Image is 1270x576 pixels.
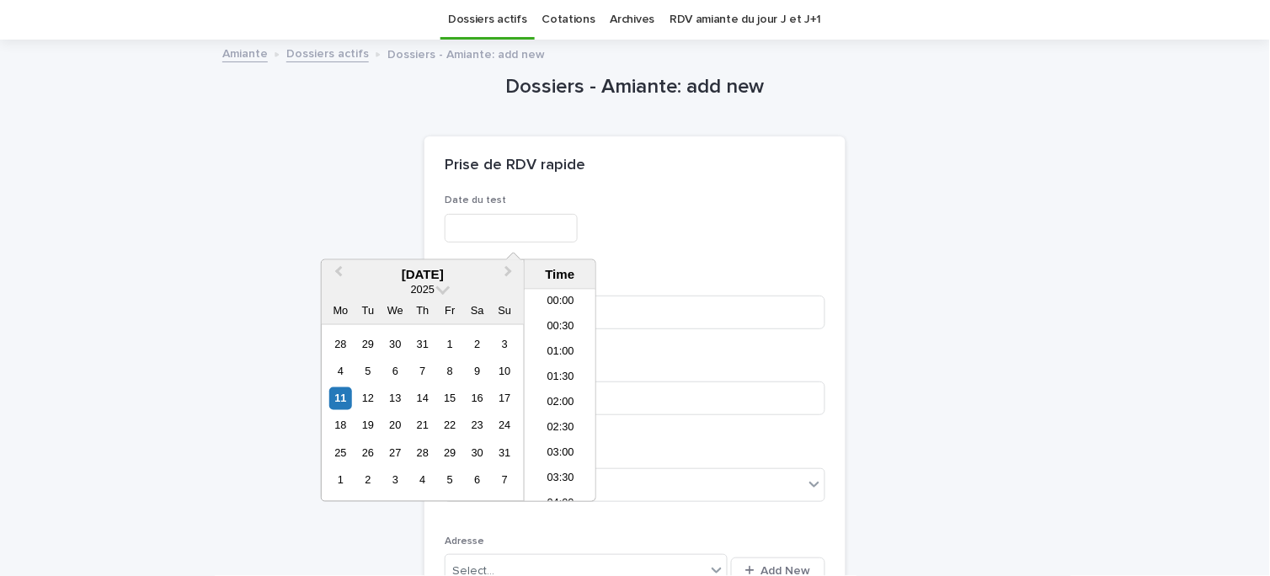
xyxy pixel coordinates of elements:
[411,387,434,410] div: Choose Thursday, 14 August 2025
[329,387,352,410] div: Choose Monday, 11 August 2025
[494,299,516,322] div: Su
[356,360,379,382] div: Choose Tuesday, 5 August 2025
[286,43,369,62] a: Dossiers actifs
[525,492,596,517] li: 04:00
[329,414,352,437] div: Choose Monday, 18 August 2025
[525,290,596,315] li: 00:00
[439,333,462,355] div: Choose Friday, 1 August 2025
[525,315,596,340] li: 00:30
[329,360,352,382] div: Choose Monday, 4 August 2025
[222,43,268,62] a: Amiante
[529,267,591,282] div: Time
[411,360,434,382] div: Choose Thursday, 7 August 2025
[384,387,407,410] div: Choose Wednesday, 13 August 2025
[387,44,545,62] p: Dossiers - Amiante: add new
[525,340,596,365] li: 01:00
[466,333,488,355] div: Choose Saturday, 2 August 2025
[356,442,379,465] div: Choose Tuesday, 26 August 2025
[497,262,524,289] button: Next Month
[439,442,462,465] div: Choose Friday, 29 August 2025
[494,442,516,465] div: Choose Sunday, 31 August 2025
[384,469,407,492] div: Choose Wednesday, 3 September 2025
[525,391,596,416] li: 02:00
[329,442,352,465] div: Choose Monday, 25 August 2025
[356,387,379,410] div: Choose Tuesday, 12 August 2025
[384,414,407,437] div: Choose Wednesday, 20 August 2025
[494,360,516,382] div: Choose Sunday, 10 August 2025
[525,416,596,441] li: 02:30
[494,469,516,492] div: Choose Sunday, 7 September 2025
[411,442,434,465] div: Choose Thursday, 28 August 2025
[439,469,462,492] div: Choose Friday, 5 September 2025
[445,157,585,175] h2: Prise de RDV rapide
[356,333,379,355] div: Choose Tuesday, 29 July 2025
[445,536,484,547] span: Adresse
[329,333,352,355] div: Choose Monday, 28 July 2025
[384,299,407,322] div: We
[439,387,462,410] div: Choose Friday, 15 August 2025
[494,414,516,437] div: Choose Sunday, 24 August 2025
[384,333,407,355] div: Choose Wednesday, 30 July 2025
[439,299,462,322] div: Fr
[384,360,407,382] div: Choose Wednesday, 6 August 2025
[525,441,596,467] li: 03:00
[411,469,434,492] div: Choose Thursday, 4 September 2025
[494,387,516,410] div: Choose Sunday, 17 August 2025
[322,267,524,282] div: [DATE]
[384,442,407,465] div: Choose Wednesday, 27 August 2025
[356,299,379,322] div: Tu
[329,469,352,492] div: Choose Monday, 1 September 2025
[439,360,462,382] div: Choose Friday, 8 August 2025
[466,442,488,465] div: Choose Saturday, 30 August 2025
[445,195,506,205] span: Date du test
[356,469,379,492] div: Choose Tuesday, 2 September 2025
[525,467,596,492] li: 03:30
[466,469,488,492] div: Choose Saturday, 6 September 2025
[466,414,488,437] div: Choose Saturday, 23 August 2025
[411,333,434,355] div: Choose Thursday, 31 July 2025
[466,387,488,410] div: Choose Saturday, 16 August 2025
[329,299,352,322] div: Mo
[323,262,350,289] button: Previous Month
[525,365,596,391] li: 01:30
[327,330,518,494] div: month 2025-08
[411,414,434,437] div: Choose Thursday, 21 August 2025
[356,414,379,437] div: Choose Tuesday, 19 August 2025
[411,283,435,296] span: 2025
[466,299,488,322] div: Sa
[466,360,488,382] div: Choose Saturday, 9 August 2025
[424,75,846,99] h1: Dossiers - Amiante: add new
[411,299,434,322] div: Th
[494,333,516,355] div: Choose Sunday, 3 August 2025
[439,414,462,437] div: Choose Friday, 22 August 2025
